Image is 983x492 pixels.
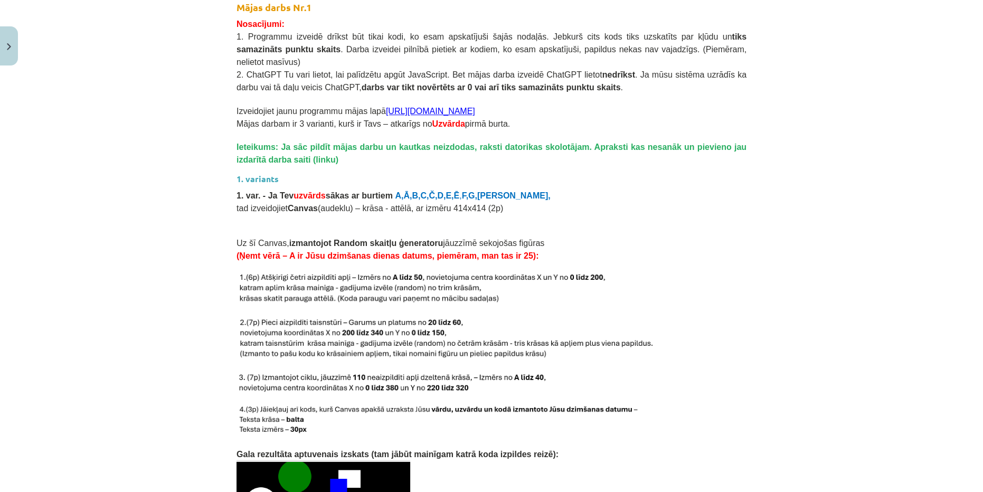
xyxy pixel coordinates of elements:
[432,119,465,128] span: Uzvārda
[237,70,746,92] span: 2. ChatGPT Tu vari lietot, lai palīdzētu apgūt JavaScript. Bet mājas darba izveidē ChatGPT lietot...
[294,191,325,200] span: uzvārds
[237,119,510,128] span: Mājas darbam ir 3 varianti, kurš ir Tavs – atkarīgs no pirmā burta.
[237,204,503,213] span: tad izveidojiet (audeklu) – krāsa - attēlā, ar izmēru 414x414 (2p)
[237,191,393,200] span: 1. var. - Ja Tev sākas ar burtiem
[288,204,318,213] b: Canvas
[289,239,443,248] b: izmantojot Random skaitļu ģeneratoru
[602,70,635,79] b: nedrīkst
[7,43,11,50] img: icon-close-lesson-0947bae3869378f0d4975bcd49f059093ad1ed9edebbc8119c70593378902aed.svg
[459,191,550,200] span: ,
[462,191,551,200] b: F,G,[PERSON_NAME],
[237,32,746,67] span: 1. Programmu izveidē drīkst būt tikai kodi, ko esam apskatījuši šajās nodaļās. Jebkurš cits kods ...
[237,1,311,13] strong: Mājas darbs Nr.1
[386,107,475,116] a: [URL][DOMAIN_NAME]
[237,20,285,29] span: Nosacījumi:
[362,83,621,92] b: darbs var tikt novērtēts ar 0 vai arī tiks samazināts punktu skaits
[237,173,279,184] strong: 1. variants
[237,143,746,164] span: Ieteikums: Ja sāc pildīt mājas darbu un kautkas neizdodas, raksti datorikas skolotājam. Apraksti ...
[395,191,459,200] span: A,Ā,B,C,Č,D,E,Ē
[237,239,544,248] span: Uz šī Canvas, jāuzzīmē sekojošas figūras
[237,251,538,260] span: (Ņemt vērā – A ir Jūsu dzimšanas dienas datums, piemēram, man tas ir 25):
[237,107,475,116] span: Izveidojiet jaunu programmu mājas lapā
[237,450,559,459] span: Gala rezultāta aptuvenais izskats (tam jābūt mainīgam katrā koda izpildes reizē):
